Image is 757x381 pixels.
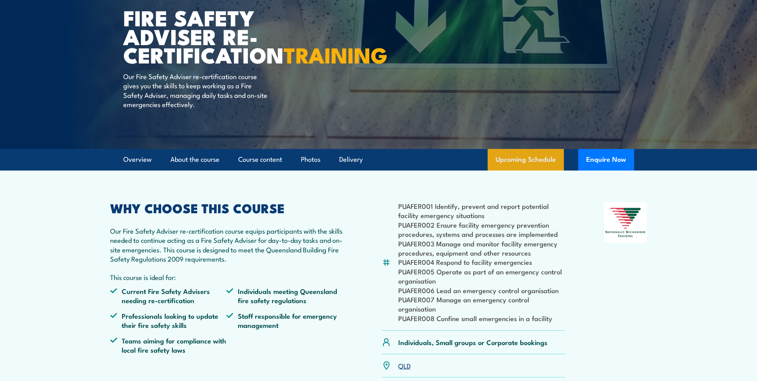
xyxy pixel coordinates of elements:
[398,257,565,266] li: PUAFER004 Respond to facility emergencies
[398,295,565,314] li: PUAFER007 Manage an emergency control organisation
[123,71,269,109] p: Our Fire Safety Adviser re-certification course gives you the skills to keep working as a Fire Sa...
[398,286,565,295] li: PUAFER006 Lead an emergency control organisation
[110,336,227,355] li: Teams aiming for compliance with local fire safety laws
[226,311,343,330] li: Staff responsible for emergency management
[123,149,152,170] a: Overview
[398,314,565,323] li: PUAFER008 Confine small emergencies in a facility
[110,226,343,264] p: Our Fire Safety Adviser re-certification course equips participants with the skills needed to con...
[398,267,565,286] li: PUAFER005 Operate as part of an emergency control organisation
[123,8,320,64] h1: Fire Safety Adviser Re-certification
[110,272,343,282] p: This course is ideal for:
[238,149,282,170] a: Course content
[398,361,411,370] a: QLD
[110,286,227,305] li: Current Fire Safety Advisers needing re-certification
[398,201,565,220] li: PUAFER001 Identify, prevent and report potential facility emergency situations
[170,149,219,170] a: About the course
[578,149,634,171] button: Enquire Now
[110,202,343,213] h2: WHY CHOOSE THIS COURSE
[339,149,363,170] a: Delivery
[226,286,343,305] li: Individuals meeting Queensland fire safety regulations
[604,202,647,243] img: Nationally Recognised Training logo.
[398,239,565,258] li: PUAFER003 Manage and monitor facility emergency procedures, equipment and other resources
[488,149,564,171] a: Upcoming Schedule
[284,38,387,71] strong: TRAINING
[398,220,565,239] li: PUAFER002 Ensure facility emergency prevention procedures, systems and processes are implemented
[110,311,227,330] li: Professionals looking to update their fire safety skills
[398,337,547,347] p: Individuals, Small groups or Corporate bookings
[301,149,320,170] a: Photos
